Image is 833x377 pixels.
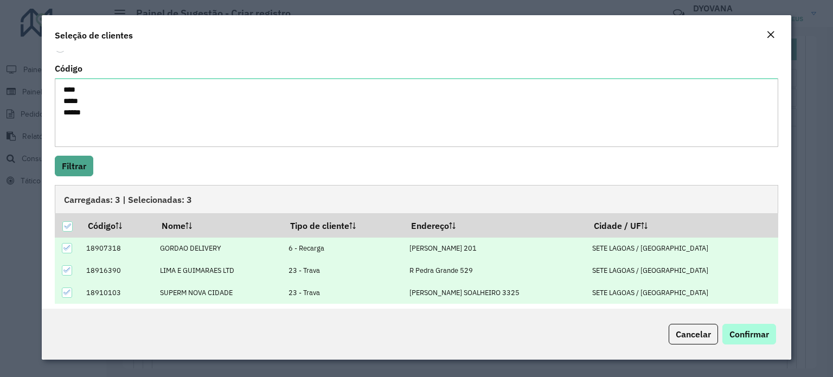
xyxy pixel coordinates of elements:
[154,259,283,282] td: LIMA E GUIMARAES LTD
[283,214,404,237] th: Tipo de cliente
[80,237,154,259] td: 18907318
[404,214,587,237] th: Endereço
[55,156,93,176] button: Filtrar
[154,237,283,259] td: GORDAO DELIVERY
[80,259,154,282] td: 18916390
[283,259,404,282] td: 23 - Trava
[676,329,711,340] span: Cancelar
[586,214,778,237] th: Cidade / UF
[154,282,283,304] td: SUPERM NOVA CIDADE
[283,282,404,304] td: 23 - Trava
[763,28,778,42] button: Close
[729,329,769,340] span: Confirmar
[586,282,778,304] td: SETE LAGOAS / [GEOGRAPHIC_DATA]
[669,324,718,344] button: Cancelar
[404,259,587,282] td: R Pedra Grande 529
[586,259,778,282] td: SETE LAGOAS / [GEOGRAPHIC_DATA]
[404,282,587,304] td: [PERSON_NAME] SOALHEIRO 3325
[404,237,587,259] td: [PERSON_NAME] 201
[55,62,82,75] label: Código
[154,214,283,237] th: Nome
[766,30,775,39] em: Fechar
[80,214,154,237] th: Código
[722,324,776,344] button: Confirmar
[283,237,404,259] td: 6 - Recarga
[586,237,778,259] td: SETE LAGOAS / [GEOGRAPHIC_DATA]
[55,29,133,42] h4: Seleção de clientes
[55,185,778,213] div: Carregadas: 3 | Selecionadas: 3
[80,282,154,304] td: 18910103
